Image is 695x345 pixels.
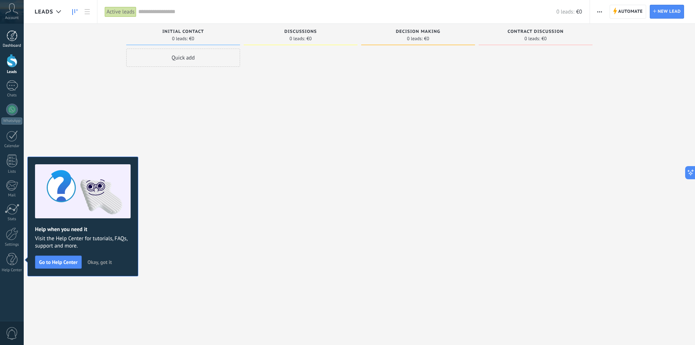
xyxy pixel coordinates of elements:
[69,5,81,19] a: Leads
[650,5,684,19] a: New lead
[84,257,115,268] button: Okay, got it
[284,29,317,34] span: Discussions
[290,37,305,41] span: 0 leads:
[482,29,589,35] div: Contract discussion
[130,29,236,35] div: Initial contact
[35,256,82,269] button: Go to Help Center
[658,5,681,18] span: New lead
[39,260,78,265] span: Go to Help Center
[1,118,22,124] div: WhatsApp
[1,268,23,273] div: Help Center
[35,226,131,233] h2: Help when you need it
[1,93,23,98] div: Chats
[247,29,354,35] div: Discussions
[172,37,188,41] span: 0 leads:
[610,5,646,19] a: Automate
[365,29,471,35] div: Decision making
[5,16,19,20] span: Account
[396,29,440,34] span: Decision making
[1,169,23,174] div: Lists
[1,217,23,222] div: Stats
[407,37,423,41] span: 0 leads:
[1,144,23,149] div: Calendar
[88,260,112,265] span: Okay, got it
[81,5,93,19] a: List
[1,193,23,198] div: Mail
[507,29,563,34] span: Contract discussion
[126,49,240,67] div: Quick add
[105,7,136,17] div: Active leads
[424,37,429,41] span: €0
[1,242,23,247] div: Settings
[556,8,574,15] span: 0 leads:
[306,37,312,41] span: €0
[189,37,194,41] span: €0
[618,5,643,18] span: Automate
[541,37,547,41] span: €0
[35,8,53,15] span: Leads
[35,235,131,250] span: Visit the Help Center for tutorials, FAQs, support and more.
[525,37,540,41] span: 0 leads:
[576,8,582,15] span: €0
[594,5,605,19] button: More
[1,70,23,74] div: Leads
[1,43,23,48] div: Dashboard
[162,29,204,34] span: Initial contact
